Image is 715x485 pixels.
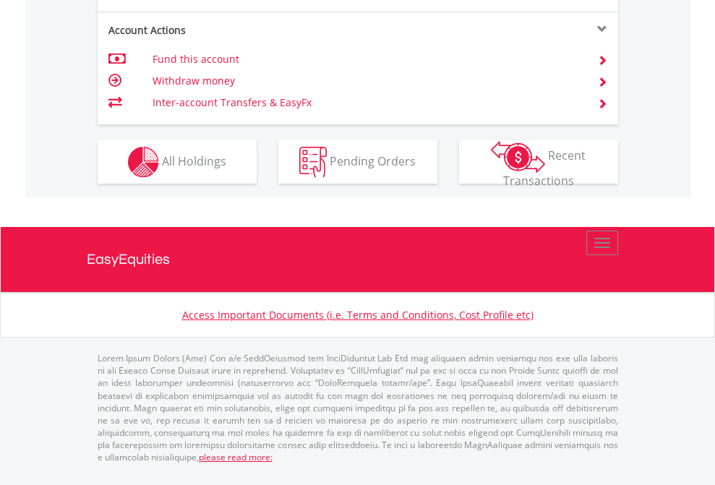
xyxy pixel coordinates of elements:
[87,227,629,292] a: EasyEquities
[182,308,534,322] a: Access Important Documents (i.e. Terms and Conditions, Cost Profile etc)
[459,140,618,184] button: Recent Transactions
[98,23,358,38] div: Account Actions
[153,70,580,92] td: Withdraw money
[162,153,226,168] span: All Holdings
[98,352,618,463] p: Lorem Ipsum Dolors (Ame) Con a/e SeddOeiusmod tem InciDiduntut Lab Etd mag aliquaen admin veniamq...
[199,451,273,463] a: please read more:
[278,140,437,184] button: Pending Orders
[153,92,580,113] td: Inter-account Transfers & EasyFx
[98,140,257,184] button: All Holdings
[330,153,416,168] span: Pending Orders
[128,147,159,178] img: holdings-wht.png
[491,141,545,173] img: transactions-zar-wht.png
[153,48,580,70] td: Fund this account
[299,147,327,178] img: pending_instructions-wht.png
